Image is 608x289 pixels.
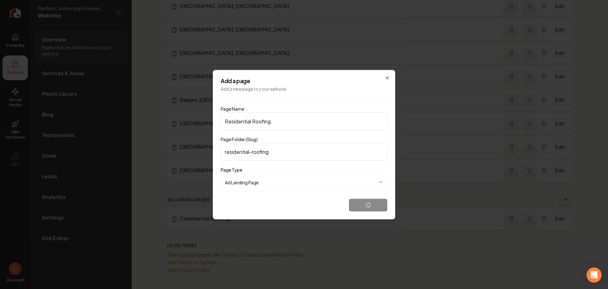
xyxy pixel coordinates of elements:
[221,143,387,161] input: example.com/my-new-page
[221,136,258,142] label: Page Folder (Slug)
[221,106,244,111] label: Page Name
[221,85,387,92] p: Add a new page to your website
[221,112,387,130] input: My New Page
[221,167,242,172] label: Page Type
[221,78,387,83] h2: Add a page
